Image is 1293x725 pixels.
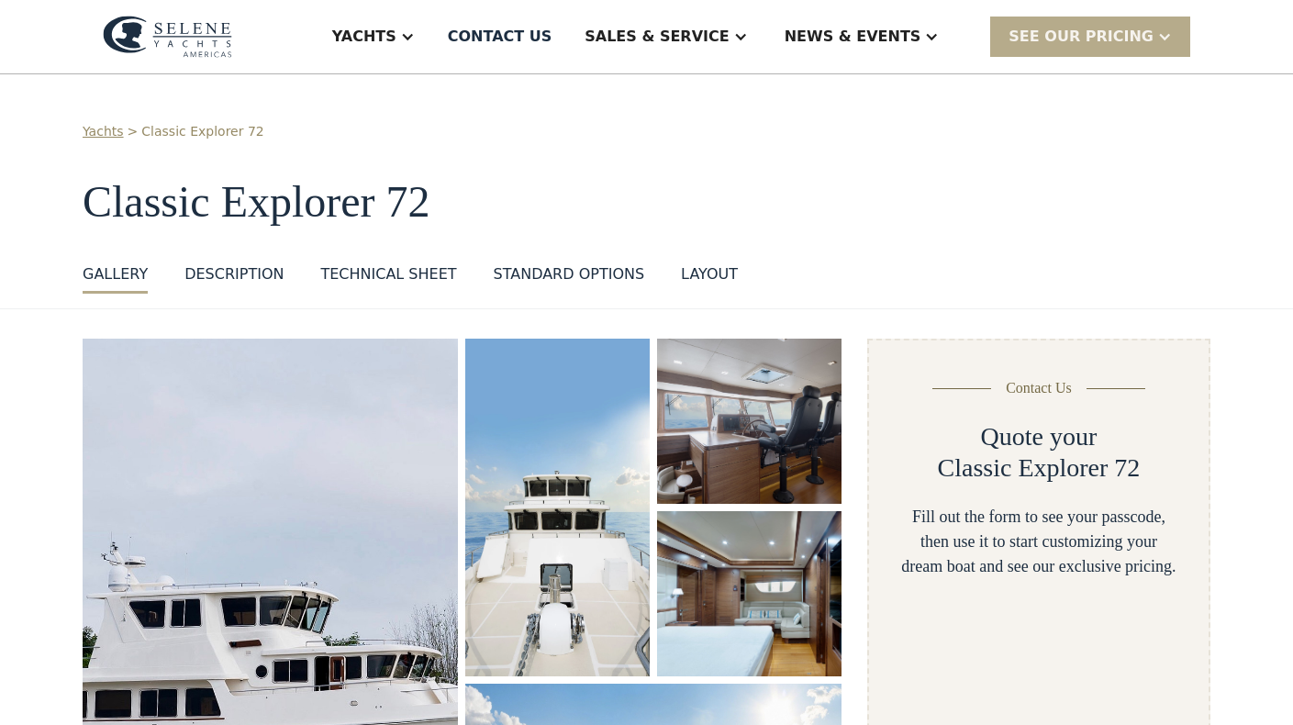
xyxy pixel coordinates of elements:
div: GALLERY [83,263,148,285]
a: Technical sheet [320,263,456,294]
a: open lightbox [465,339,650,676]
h2: Classic Explorer 72 [938,452,1141,484]
div: Sales & Service [585,26,729,48]
img: logo [103,16,232,58]
div: Technical sheet [320,263,456,285]
a: DESCRIPTION [184,263,284,294]
img: Luxury trawler yacht interior featuring a spacious cabin with a comfortable bed, modern sofa, and... [657,511,842,676]
div: Yachts [332,26,396,48]
h1: Classic Explorer 72 [83,178,1210,227]
a: open lightbox [657,339,842,504]
div: layout [681,263,738,285]
div: Contact US [448,26,552,48]
div: Contact Us [1006,377,1072,399]
div: SEE Our Pricing [1009,26,1154,48]
a: GALLERY [83,263,148,294]
div: Fill out the form to see your passcode, then use it to start customizing your dream boat and see ... [898,505,1179,579]
a: open lightbox [657,511,842,676]
a: standard options [494,263,645,294]
div: standard options [494,263,645,285]
div: SEE Our Pricing [990,17,1190,56]
div: News & EVENTS [785,26,921,48]
a: Classic Explorer 72 [141,122,263,141]
a: Yachts [83,122,124,141]
div: > [128,122,139,141]
a: layout [681,263,738,294]
div: DESCRIPTION [184,263,284,285]
h2: Quote your [981,421,1098,452]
